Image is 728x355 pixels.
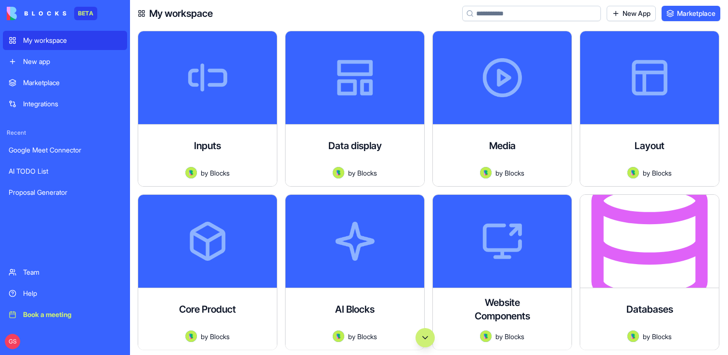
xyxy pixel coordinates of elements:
[138,31,277,187] a: InputsAvatarbyBlocks
[74,7,97,20] div: BETA
[3,52,127,71] a: New app
[3,183,127,202] a: Proposal Generator
[627,167,639,178] img: Avatar
[3,129,127,137] span: Recent
[495,168,503,178] span: by
[480,167,492,178] img: Avatar
[9,145,121,155] div: Google Meet Connector
[580,31,719,187] a: LayoutAvatarbyBlocks
[3,263,127,282] a: Team
[23,310,121,319] div: Book a meeting
[210,168,230,178] span: Blocks
[201,168,208,178] span: by
[285,194,425,350] a: AI BlocksAvatarbyBlocks
[23,289,121,298] div: Help
[489,139,516,152] h4: Media
[348,168,355,178] span: by
[357,168,377,178] span: Blocks
[333,167,344,178] img: Avatar
[23,99,121,109] div: Integrations
[607,6,656,21] a: New App
[3,284,127,303] a: Help
[3,94,127,114] a: Integrations
[505,168,524,178] span: Blocks
[335,303,375,316] h4: AI Blocks
[9,188,121,197] div: Proposal Generator
[194,139,221,152] h4: Inputs
[285,31,425,187] a: Data displayAvatarbyBlocks
[432,194,572,350] a: Website ComponentsAvatarbyBlocks
[626,303,673,316] h4: Databases
[3,73,127,92] a: Marketplace
[580,194,719,350] a: DatabasesAvatarbyBlocks
[23,267,121,277] div: Team
[643,168,650,178] span: by
[23,36,121,45] div: My workspace
[635,139,664,152] h4: Layout
[3,31,127,50] a: My workspace
[3,140,127,160] a: Google Meet Connector
[662,6,720,21] a: Marketplace
[5,334,20,349] span: GS
[464,296,541,323] h4: Website Components
[185,167,197,178] img: Avatar
[652,168,672,178] span: Blocks
[149,7,213,20] h4: My workspace
[7,7,97,20] a: BETA
[432,31,572,187] a: MediaAvatarbyBlocks
[9,166,121,176] div: AI TODO List
[3,305,127,324] a: Book a meeting
[7,7,66,20] img: logo
[3,162,127,181] a: AI TODO List
[23,57,121,66] div: New app
[179,303,236,316] h4: Core Product
[416,328,435,347] button: Scroll to bottom
[328,139,382,152] h4: Data display
[138,194,277,350] a: Core ProductAvatarbyBlocks
[23,78,121,88] div: Marketplace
